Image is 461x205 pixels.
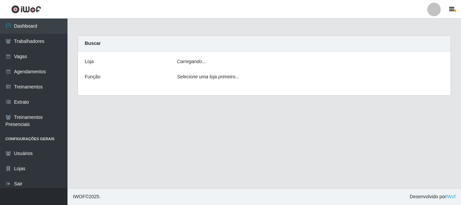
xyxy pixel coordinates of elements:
span: Desenvolvido por [410,193,456,200]
strong: Buscar [85,41,101,46]
i: Selecione uma loja primeiro... [177,74,239,79]
img: CoreUI Logo [11,5,41,14]
label: Função [85,73,101,80]
span: © 2025 . [73,193,101,200]
label: Loja [85,58,93,65]
i: Carregando... [177,59,206,64]
span: IWOF [73,194,85,199]
a: iWof [446,194,456,199]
